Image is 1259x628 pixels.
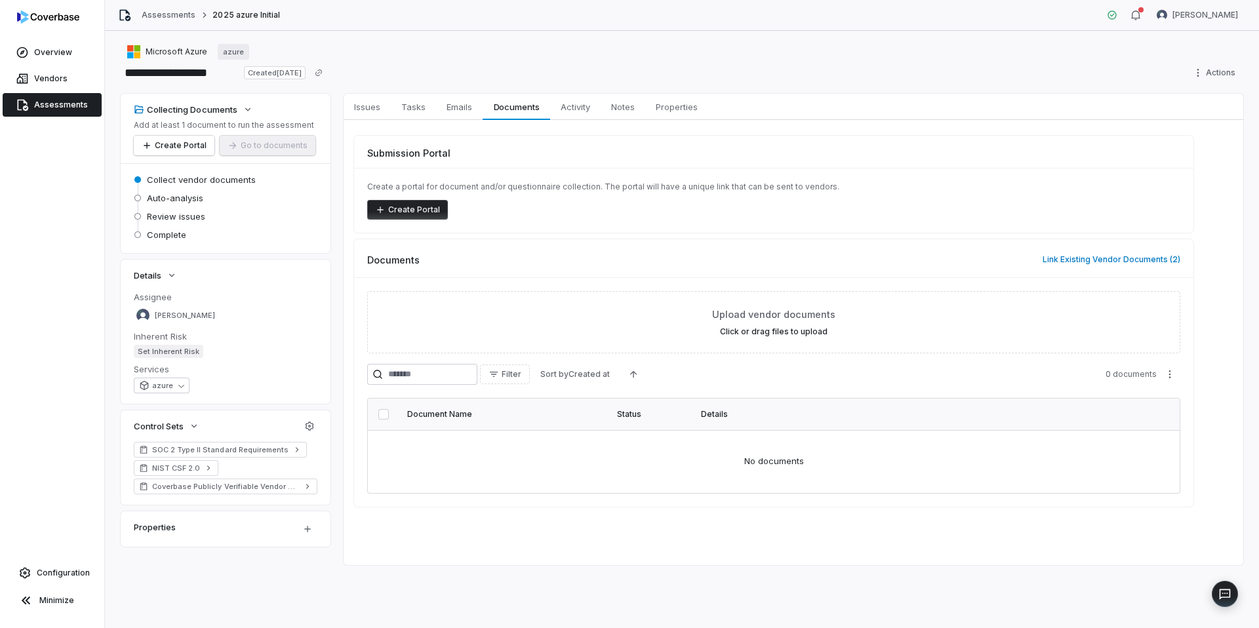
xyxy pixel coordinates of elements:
span: Auto-analysis [147,192,203,204]
p: Add at least 1 document to run the assessment [134,120,315,130]
span: SOC 2 Type II Standard Requirements [152,444,289,455]
span: Details [134,269,161,281]
button: Filter [480,364,530,384]
a: Coverbase Publicly Verifiable Vendor Controls [134,479,317,494]
button: Control Sets [130,414,203,438]
a: Overview [3,41,102,64]
td: No documents [368,430,1180,493]
span: Issues [349,98,386,115]
button: Collecting Documents [130,98,257,121]
span: NIST CSF 2.0 [152,463,200,473]
span: [PERSON_NAME] [155,311,215,321]
button: More actions [1159,364,1180,384]
span: Emails [441,98,477,115]
span: Assessments [34,100,88,110]
span: Documents [489,98,545,115]
dt: Services [134,363,317,375]
span: 2025 azure Initial [212,10,280,20]
span: Vendors [34,73,68,84]
span: Minimize [39,595,74,606]
span: Filter [502,369,521,380]
button: Create Portal [134,136,214,155]
dt: Assignee [134,291,317,303]
svg: Ascending [628,369,639,380]
button: Copy link [307,61,330,85]
span: Activity [555,98,595,115]
a: SOC 2 Type II Standard Requirements [134,442,307,458]
span: Review issues [147,210,205,222]
span: Documents [367,253,420,267]
span: Properties [650,98,703,115]
span: Tasks [396,98,431,115]
div: Details [701,409,1140,420]
button: Link Existing Vendor Documents (2) [1039,246,1184,273]
span: azure [152,381,173,391]
span: Control Sets [134,420,184,432]
span: Created [DATE] [244,66,306,79]
button: https://azure.microsoft.com/Microsoft Azure [123,40,211,64]
label: Click or drag files to upload [720,326,828,337]
span: Microsoft Azure [146,47,207,57]
a: azure [218,44,249,60]
span: Set Inherent Risk [134,345,203,358]
button: Details [130,264,181,287]
a: Assessments [3,93,102,117]
button: Kim Kambarami avatar[PERSON_NAME] [1149,5,1246,25]
img: Kim Kambarami avatar [136,309,150,322]
span: Complete [147,229,186,241]
span: [PERSON_NAME] [1172,10,1238,20]
span: 0 documents [1106,369,1157,380]
div: Status [617,409,685,420]
a: NIST CSF 2.0 [134,460,218,476]
img: logo-D7KZi-bG.svg [17,10,79,24]
button: Create Portal [367,200,448,220]
div: Document Name [407,409,601,420]
a: Assessments [142,10,195,20]
a: Configuration [5,561,99,585]
img: Kim Kambarami avatar [1157,10,1167,20]
button: Ascending [620,364,647,384]
span: Configuration [37,568,90,578]
span: Coverbase Publicly Verifiable Vendor Controls [152,481,299,492]
dt: Inherent Risk [134,330,317,342]
button: Actions [1189,63,1243,83]
a: Vendors [3,67,102,90]
div: Collecting Documents [134,104,237,115]
span: Collect vendor documents [147,174,256,186]
span: Upload vendor documents [712,307,835,321]
span: Overview [34,47,72,58]
p: Create a portal for document and/or questionnaire collection. The portal will have a unique link ... [367,182,1180,192]
span: Notes [606,98,640,115]
button: Sort byCreated at [532,364,618,384]
span: Submission Portal [367,146,450,160]
button: Minimize [5,587,99,614]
